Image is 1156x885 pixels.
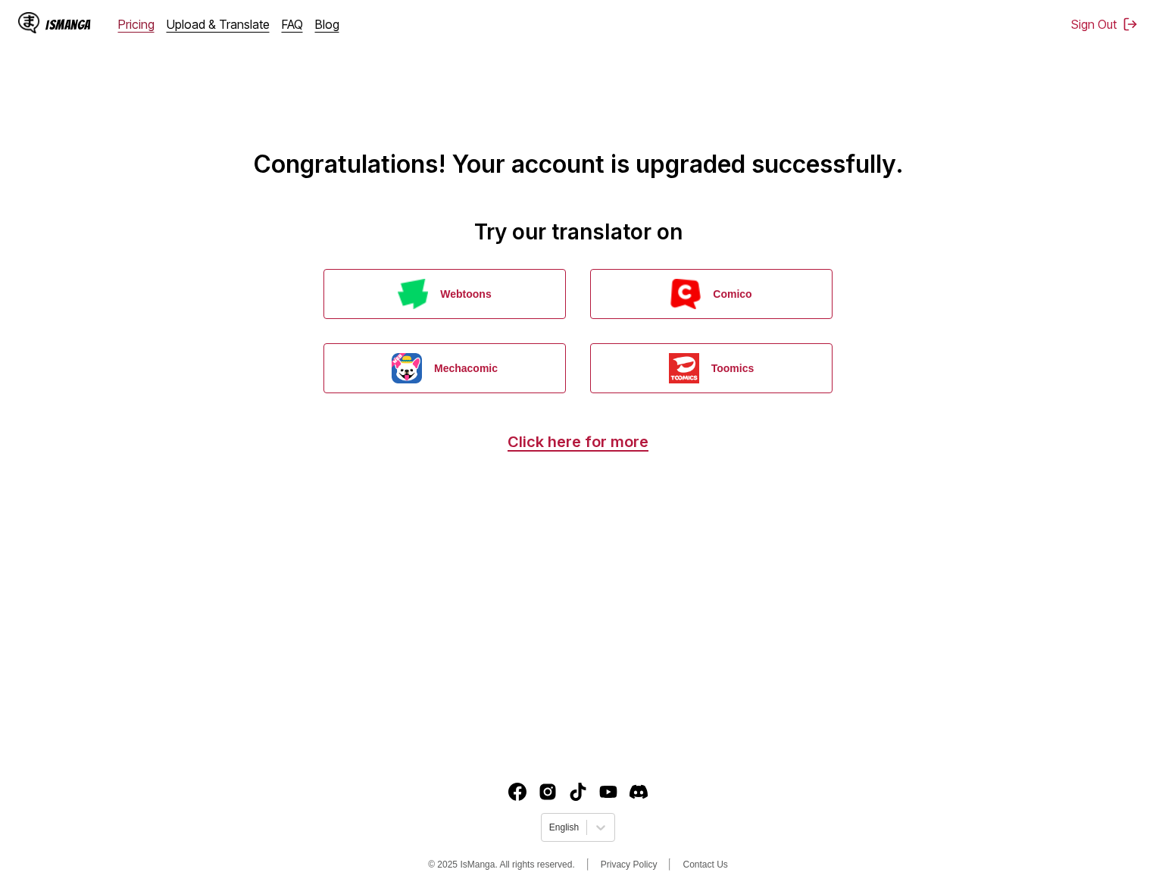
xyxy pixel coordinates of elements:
a: Facebook [508,783,526,801]
a: Click here for more [508,433,648,451]
a: IsManga LogoIsManga [18,12,118,36]
button: Comico [590,269,833,319]
button: Webtoons [323,269,566,319]
img: Sign out [1123,17,1138,32]
a: Youtube [599,783,617,801]
img: IsManga Facebook [508,783,526,801]
h2: Try our translator on [12,219,1144,245]
img: IsManga Logo [18,12,39,33]
img: IsManga Instagram [539,783,557,801]
a: Privacy Policy [601,859,658,870]
a: Upload & Translate [167,17,270,32]
img: IsManga Discord [630,783,648,801]
a: Blog [315,17,339,32]
span: © 2025 IsManga. All rights reserved. [428,859,575,870]
button: Mechacomic [323,343,566,393]
a: Discord [630,783,648,801]
a: Contact Us [683,859,727,870]
img: Mechacomic [392,353,422,383]
a: Instagram [539,783,557,801]
a: TikTok [569,783,587,801]
button: Sign Out [1071,17,1138,32]
img: Comico [670,279,701,309]
img: IsManga TikTok [569,783,587,801]
button: Toomics [590,343,833,393]
img: IsManga YouTube [599,783,617,801]
h1: Congratulations! Your account is upgraded successfully. [12,16,1144,178]
img: Toomics [669,353,699,383]
a: Pricing [118,17,155,32]
input: Select language [549,822,551,833]
img: Webtoons [398,279,428,309]
div: IsManga [45,17,91,32]
a: FAQ [282,17,303,32]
